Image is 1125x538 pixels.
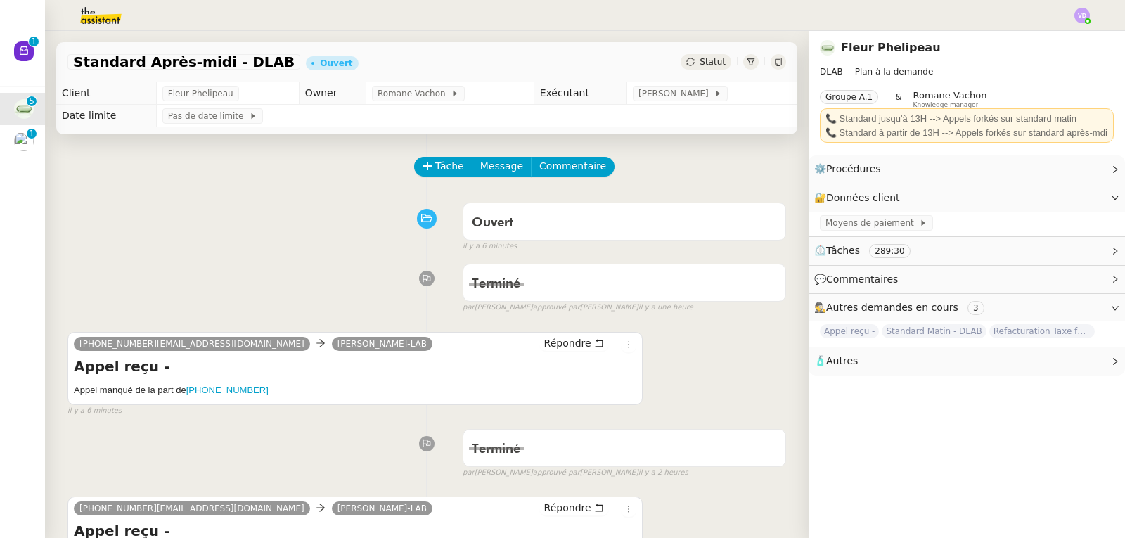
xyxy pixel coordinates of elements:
span: Autres [826,355,858,366]
span: [PHONE_NUMBER][EMAIL_ADDRESS][DOMAIN_NAME] [79,504,304,513]
span: Fleur Phelipeau [168,87,233,101]
span: ⚙️ [814,161,887,177]
div: ⏲️Tâches 289:30 [809,237,1125,264]
span: il y a une heure [638,302,693,314]
td: Exécutant [534,82,626,105]
div: 🕵️Autres demandes en cours 3 [809,294,1125,321]
span: Standard Matin - DLAB [882,324,986,338]
span: Terminé [472,278,520,290]
p: 5 [29,96,34,109]
div: 📞 Standard jusqu'à 13H --> Appels forkés sur standard matin [825,112,1108,126]
p: 1 [29,129,34,141]
h5: Appel manqué de la part de [74,383,636,397]
span: DLAB [820,67,843,77]
span: Romane Vachon [913,90,987,101]
span: Répondre [544,501,591,515]
p: 1 [31,37,37,49]
span: Plan à la demande [855,67,934,77]
span: Pas de date limite [168,109,249,123]
h4: Appel reçu - [74,357,636,376]
span: Autres demandes en cours [826,302,958,313]
div: 📞 Standard à partir de 13H --> Appels forkés sur standard après-mdi [825,126,1108,140]
app-user-label: Knowledge manager [913,90,987,108]
span: 🔐 [814,190,906,206]
img: svg [1074,8,1090,23]
span: Terminé [472,443,520,456]
span: & [895,90,901,108]
a: [PERSON_NAME]-LAB [332,338,432,350]
nz-tag: 3 [967,301,984,315]
nz-badge-sup: 1 [29,37,39,46]
small: [PERSON_NAME] [PERSON_NAME] [463,302,693,314]
span: approuvé par [533,467,580,479]
td: Date limite [56,105,156,127]
span: Tâche [435,158,464,174]
span: [PHONE_NUMBER][EMAIL_ADDRESS][DOMAIN_NAME] [79,339,304,349]
button: Répondre [539,335,609,351]
button: Répondre [539,500,609,515]
img: 7f9b6497-4ade-4d5b-ae17-2cbe23708554 [820,40,835,56]
small: [PERSON_NAME] [PERSON_NAME] [463,467,688,479]
span: Ouvert [472,217,513,229]
td: Client [56,82,156,105]
span: il y a 6 minutes [67,405,122,417]
nz-badge-sup: 5 [27,96,37,106]
nz-tag: Groupe A.1 [820,90,878,104]
div: ⚙️Procédures [809,155,1125,183]
span: approuvé par [533,302,580,314]
div: 🔐Données client [809,184,1125,212]
span: ⏲️ [814,245,922,256]
span: Knowledge manager [913,101,979,109]
span: Procédures [826,163,881,174]
button: Message [472,157,532,177]
span: Standard Après-midi - DLAB [73,55,295,69]
a: [PERSON_NAME]-LAB [332,502,432,515]
nz-tag: 289:30 [869,244,910,258]
span: Refacturation Taxe foncière 2025 [989,324,1095,338]
span: Commentaires [826,274,898,285]
a: Fleur Phelipeau [841,41,941,54]
nz-badge-sup: 1 [27,129,37,139]
span: par [463,302,475,314]
span: 🧴 [814,355,858,366]
span: Appel reçu - [820,324,879,338]
span: Données client [826,192,900,203]
span: Tâches [826,245,860,256]
td: Owner [299,82,366,105]
span: Commentaire [539,158,606,174]
span: 🕵️ [814,302,990,313]
img: users%2FnSvcPnZyQ0RA1JfSOxSfyelNlJs1%2Favatar%2Fp1050537-640x427.jpg [14,132,34,151]
span: par [463,467,475,479]
span: Message [480,158,523,174]
span: il y a 2 heures [638,467,688,479]
button: Tâche [414,157,472,177]
div: Ouvert [320,59,352,68]
span: Moyens de paiement [825,216,919,230]
img: 7f9b6497-4ade-4d5b-ae17-2cbe23708554 [14,99,34,119]
span: il y a 6 minutes [463,241,517,252]
span: [PERSON_NAME] [638,87,714,101]
a: [PHONE_NUMBER] [186,385,269,395]
span: Romane Vachon [378,87,451,101]
span: Statut [700,57,726,67]
div: 🧴Autres [809,347,1125,375]
div: 💬Commentaires [809,266,1125,293]
button: Commentaire [531,157,615,177]
span: 💬 [814,274,904,285]
span: Répondre [544,336,591,350]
